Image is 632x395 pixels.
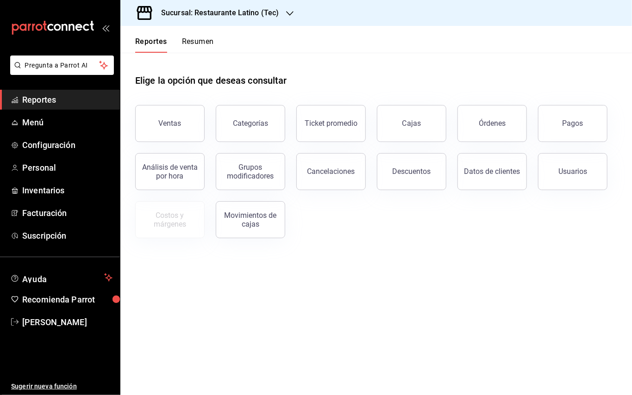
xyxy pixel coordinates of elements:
[377,105,446,142] a: Cajas
[216,153,285,190] button: Grupos modificadores
[538,153,607,190] button: Usuarios
[479,119,506,128] div: Órdenes
[305,119,357,128] div: Ticket promedio
[25,61,100,70] span: Pregunta a Parrot AI
[457,153,527,190] button: Datos de clientes
[135,201,205,238] button: Contrata inventarios para ver este reporte
[22,184,113,197] span: Inventarios
[6,67,114,77] a: Pregunta a Parrot AI
[222,163,279,180] div: Grupos modificadores
[222,211,279,228] div: Movimientos de cajas
[563,119,583,128] div: Pagos
[296,105,366,142] button: Ticket promedio
[457,105,527,142] button: Órdenes
[22,207,113,219] span: Facturación
[307,167,355,176] div: Cancelaciones
[377,153,446,190] button: Descuentos
[135,105,205,142] button: Ventas
[22,293,113,306] span: Recomienda Parrot
[141,211,199,228] div: Costos y márgenes
[464,167,520,176] div: Datos de clientes
[233,119,268,128] div: Categorías
[22,272,100,283] span: Ayuda
[393,167,431,176] div: Descuentos
[216,105,285,142] button: Categorías
[22,161,113,174] span: Personal
[154,7,279,19] h3: Sucursal: Restaurante Latino (Tec)
[135,37,214,53] div: navigation tabs
[10,56,114,75] button: Pregunta a Parrot AI
[135,74,287,87] h1: Elige la opción que deseas consultar
[558,167,587,176] div: Usuarios
[141,163,199,180] div: Análisis de venta por hora
[216,201,285,238] button: Movimientos de cajas
[538,105,607,142] button: Pagos
[135,153,205,190] button: Análisis de venta por hora
[159,119,181,128] div: Ventas
[135,37,167,53] button: Reportes
[402,118,421,129] div: Cajas
[22,139,113,151] span: Configuración
[22,93,113,106] span: Reportes
[22,229,113,242] span: Suscripción
[182,37,214,53] button: Resumen
[11,382,113,391] span: Sugerir nueva función
[22,316,113,328] span: [PERSON_NAME]
[102,24,109,31] button: open_drawer_menu
[22,116,113,129] span: Menú
[296,153,366,190] button: Cancelaciones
